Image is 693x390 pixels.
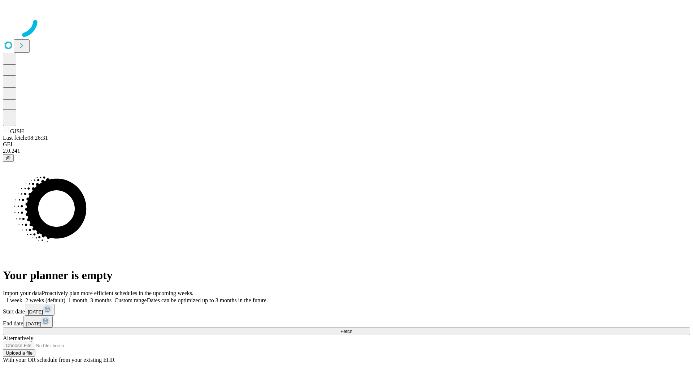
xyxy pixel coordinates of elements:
[114,297,147,303] span: Custom range
[10,128,24,134] span: GJSH
[3,148,690,154] div: 2.0.241
[3,304,690,316] div: Start date
[68,297,87,303] span: 1 month
[3,290,42,296] span: Import your data
[3,154,14,162] button: @
[23,316,53,328] button: [DATE]
[90,297,112,303] span: 3 months
[25,297,65,303] span: 2 weeks (default)
[28,309,43,315] span: [DATE]
[3,328,690,335] button: Fetch
[3,135,48,141] span: Last fetch: 08:26:31
[3,335,33,341] span: Alternatively
[3,349,35,357] button: Upload a file
[3,357,115,363] span: With your OR schedule from your existing EHR
[6,155,11,161] span: @
[3,269,690,282] h1: Your planner is empty
[147,297,268,303] span: Dates can be optimized up to 3 months in the future.
[42,290,193,296] span: Proactively plan more efficient schedules in the upcoming weeks.
[3,141,690,148] div: GEI
[26,321,41,326] span: [DATE]
[3,316,690,328] div: End date
[340,329,352,334] span: Fetch
[25,304,55,316] button: [DATE]
[6,297,22,303] span: 1 week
